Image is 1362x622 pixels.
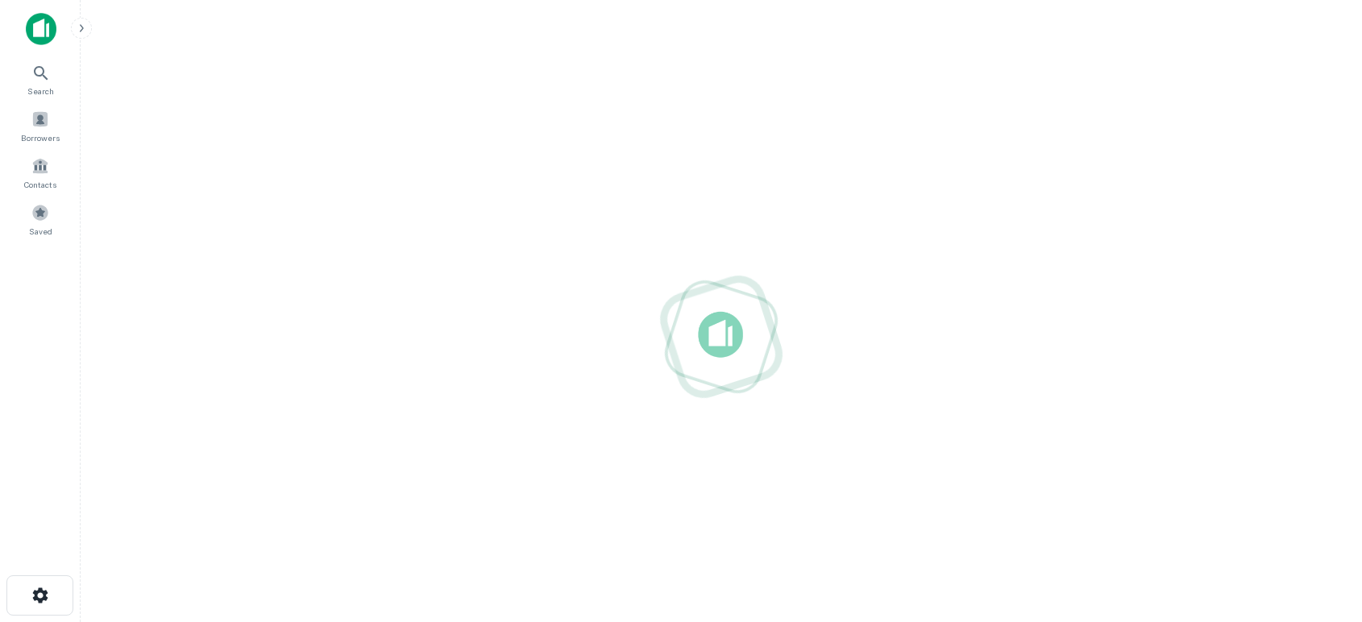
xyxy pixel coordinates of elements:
[5,197,76,241] a: Saved
[27,85,54,97] span: Search
[29,225,52,238] span: Saved
[5,151,76,194] a: Contacts
[26,13,56,45] img: capitalize-icon.png
[5,104,76,147] a: Borrowers
[5,57,76,101] a: Search
[24,178,56,191] span: Contacts
[21,131,60,144] span: Borrowers
[1281,493,1362,570] iframe: Chat Widget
